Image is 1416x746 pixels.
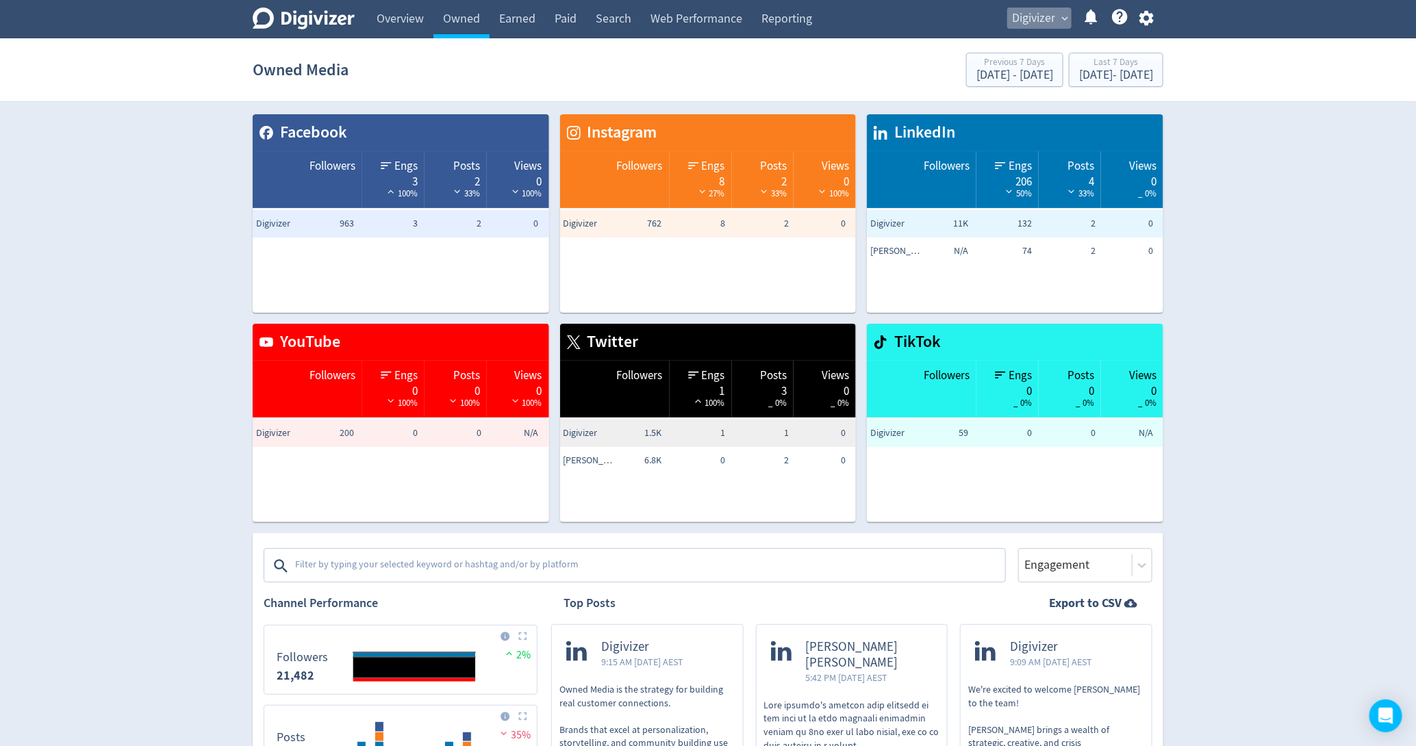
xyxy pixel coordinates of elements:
img: positive-performance-white.svg [384,186,398,196]
button: Digivizer [1007,8,1072,29]
span: Digivizer [870,217,925,231]
span: Followers [924,158,970,175]
span: Engs [394,158,418,175]
td: 59 [908,420,972,447]
span: YouTube [273,331,340,354]
img: negative-performance-white.svg [816,186,829,196]
span: 100% [384,188,418,199]
span: Posts [1067,368,1094,384]
div: Open Intercom Messenger [1369,699,1402,732]
span: Engs [702,368,725,384]
span: Digivizer [601,639,683,655]
span: 35% [497,728,531,742]
span: Posts [453,368,480,384]
div: 8 [677,174,725,185]
button: Last 7 Days[DATE]- [DATE] [1069,53,1163,87]
td: 2 [729,210,792,237]
td: 0 [792,420,856,447]
div: 0 [800,174,849,185]
span: Digivizer [256,217,311,231]
span: Followers [309,368,355,384]
img: negative-performance-white.svg [509,396,522,406]
table: customized table [867,324,1163,522]
td: 11K [908,210,972,237]
div: 0 [983,383,1032,394]
td: N/A [485,420,548,447]
img: Placeholder [518,632,527,641]
td: 2 [1036,210,1100,237]
td: 0 [665,447,729,474]
div: 0 [800,383,849,394]
span: Engs [1009,158,1032,175]
td: N/A [908,237,972,265]
span: 100% [509,188,542,199]
span: _ 0% [1013,397,1032,409]
td: 0 [1036,420,1100,447]
img: negative-performance-white.svg [451,186,464,196]
span: Emma Lo Russo [564,454,618,467]
span: Views [1129,158,1156,175]
span: 5:42 PM [DATE] AEST [806,671,933,684]
table: customized table [560,324,857,522]
span: _ 0% [1138,397,1156,409]
div: Last 7 Days [1079,57,1153,69]
span: Views [1129,368,1156,384]
div: 0 [494,383,542,394]
td: 963 [294,210,357,237]
h1: Owned Media [253,48,349,92]
span: Followers [617,158,663,175]
span: [PERSON_NAME] [PERSON_NAME] [806,639,933,671]
td: 3 [357,210,421,237]
img: negative-performance-white.svg [446,396,460,406]
span: Digivizer [564,426,618,440]
img: negative-performance-white.svg [384,396,398,406]
img: Placeholder [518,712,527,721]
span: Followers [924,368,970,384]
span: Views [515,368,542,384]
td: 762 [601,210,665,237]
span: Emma Lo Russo [870,244,925,258]
span: Digivizer [564,217,618,231]
span: Engs [394,368,418,384]
span: 50% [1002,188,1032,199]
strong: Export to CSV [1049,595,1122,612]
td: 0 [485,210,548,237]
span: 100% [384,397,418,409]
span: 33% [757,188,787,199]
span: Posts [760,158,787,175]
td: 0 [1100,210,1163,237]
span: 33% [451,188,480,199]
div: 0 [369,383,418,394]
h2: Channel Performance [264,595,538,612]
span: Digivizer [1012,8,1055,29]
span: Posts [760,368,787,384]
img: negative-performance-white.svg [1002,186,1016,196]
span: _ 0% [1076,397,1094,409]
td: 6.8K [601,447,665,474]
td: 0 [357,420,421,447]
td: 2 [421,210,485,237]
td: 200 [294,420,357,447]
table: customized table [867,114,1163,313]
td: 2 [729,447,792,474]
td: 0 [972,420,1035,447]
img: negative-performance-white.svg [757,186,771,196]
div: 0 [1046,383,1094,394]
span: 100% [446,397,480,409]
span: Facebook [273,121,347,144]
span: _ 0% [831,397,849,409]
svg: Followers 21,482 [270,631,531,689]
td: 74 [972,237,1035,265]
strong: 21,482 [277,667,314,684]
img: positive-performance-white.svg [692,396,705,406]
div: 3 [739,383,787,394]
span: 27% [696,188,725,199]
span: Twitter [581,331,639,354]
span: Digivizer [1010,639,1092,655]
span: 9:09 AM [DATE] AEST [1010,655,1092,669]
td: 0 [792,447,856,474]
span: 100% [816,188,849,199]
span: TikTok [887,331,941,354]
span: Digivizer [256,426,311,440]
img: negative-performance.svg [497,728,511,738]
